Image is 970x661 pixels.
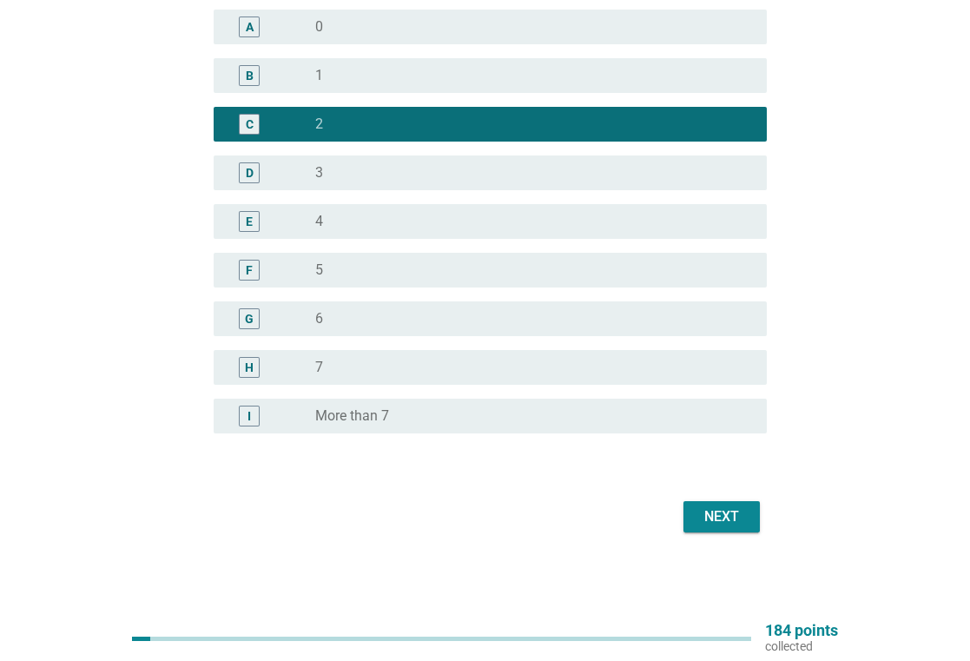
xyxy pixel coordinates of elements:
div: G [245,310,254,328]
label: 7 [315,359,323,376]
div: I [247,407,251,426]
label: 1 [315,67,323,84]
label: 2 [315,116,323,133]
div: H [245,359,254,377]
label: 6 [315,310,323,327]
div: C [246,116,254,134]
label: 5 [315,261,323,279]
p: 184 points [765,623,838,638]
div: Next [697,506,746,527]
label: 3 [315,164,323,182]
label: 0 [315,18,323,36]
p: collected [765,638,838,654]
button: Next [683,501,760,532]
div: B [246,67,254,85]
label: 4 [315,213,323,230]
label: More than 7 [315,407,389,425]
div: F [246,261,253,280]
div: A [246,18,254,36]
div: D [246,164,254,182]
div: E [246,213,253,231]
